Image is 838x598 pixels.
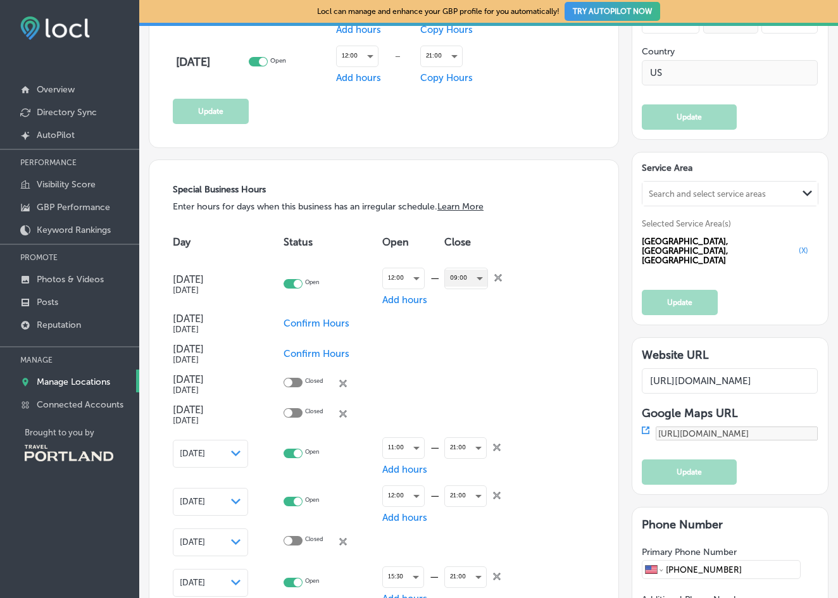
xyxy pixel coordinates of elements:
[37,274,104,285] p: Photos & Videos
[37,297,58,308] p: Posts
[425,490,444,502] div: —
[173,99,249,124] button: Update
[337,47,378,65] div: 12:00
[642,406,818,420] h3: Google Maps URL
[642,237,794,265] span: [GEOGRAPHIC_DATA], [GEOGRAPHIC_DATA], [GEOGRAPHIC_DATA]
[437,201,484,212] a: Learn More
[383,270,424,287] div: 12:00
[173,404,248,416] h4: [DATE]
[20,16,90,40] img: fda3e92497d09a02dc62c9cd864e3231.png
[180,449,205,458] span: [DATE]
[383,568,423,585] div: 15:30
[173,184,595,195] h3: Special Business Hours
[37,107,97,118] p: Directory Sync
[180,578,205,587] span: [DATE]
[173,273,248,285] h4: [DATE]
[37,320,81,330] p: Reputation
[420,24,473,35] span: Copy Hours
[270,57,286,66] p: Open
[642,547,737,558] label: Primary Phone Number
[336,72,381,84] span: Add hours
[642,459,737,485] button: Update
[173,355,248,364] h5: [DATE]
[665,561,796,579] input: Phone number
[642,518,818,532] h3: Phone Number
[173,416,248,425] h5: [DATE]
[382,294,427,306] span: Add hours
[421,47,462,65] div: 21:00
[37,84,75,95] p: Overview
[173,201,595,212] p: Enter hours for days when this business has an irregular schedule.
[445,568,486,585] div: 21:00
[176,55,246,69] h4: [DATE]
[37,399,123,410] p: Connected Accounts
[425,442,444,454] div: —
[305,578,319,587] p: Open
[173,325,248,334] h5: [DATE]
[420,72,473,84] span: Copy Hours
[424,571,444,583] div: —
[642,104,737,130] button: Update
[173,385,248,395] h5: [DATE]
[445,270,487,287] div: 09:00
[37,202,110,213] p: GBP Performance
[173,285,248,295] h5: [DATE]
[284,348,349,359] span: Confirm Hours
[37,130,75,140] p: AutoPilot
[444,225,517,260] th: Close
[445,487,486,504] div: 21:00
[642,46,818,57] label: Country
[180,537,205,547] span: [DATE]
[37,179,96,190] p: Visibility Score
[382,225,444,260] th: Open
[336,24,381,35] span: Add hours
[173,343,248,355] h4: [DATE]
[305,279,319,289] p: Open
[173,313,248,325] h4: [DATE]
[37,225,111,235] p: Keyword Rankings
[173,225,284,260] th: Day
[378,53,417,60] div: —
[425,272,444,284] div: —
[305,408,323,420] p: Closed
[649,189,766,198] div: Search and select service areas
[305,449,319,458] p: Open
[642,348,818,362] h3: Website URL
[173,373,248,385] h4: [DATE]
[445,439,486,456] div: 21:00
[37,377,110,387] p: Manage Locations
[382,464,427,475] span: Add hours
[642,60,818,85] input: Country
[180,497,205,506] span: [DATE]
[25,445,113,461] img: Travel Portland
[382,512,427,523] span: Add hours
[284,225,382,260] th: Status
[25,428,139,437] p: Brought to you by
[284,318,349,329] span: Confirm Hours
[795,246,812,256] button: (X)
[565,2,660,21] button: TRY AUTOPILOT NOW
[305,378,323,390] p: Closed
[642,219,731,228] span: Selected Service Area(s)
[383,439,424,456] div: 11:00
[642,163,818,178] h3: Service Area
[305,497,319,506] p: Open
[383,487,424,504] div: 12:00
[642,368,818,394] input: Add Location Website
[305,536,323,548] p: Closed
[642,290,718,315] button: Update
